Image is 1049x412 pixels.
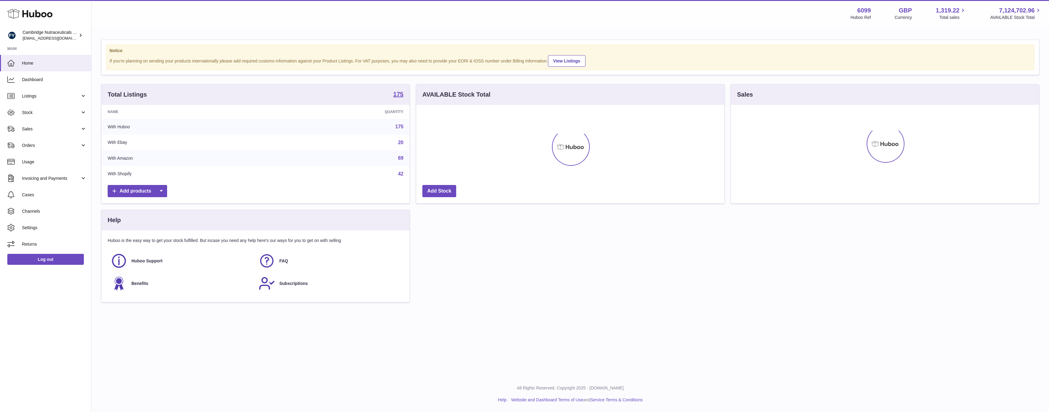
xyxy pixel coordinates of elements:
span: Orders [22,143,80,148]
h3: Total Listings [108,91,147,99]
span: Cases [22,192,87,198]
strong: 6099 [857,6,871,15]
a: View Listings [548,55,585,67]
div: Currency [895,15,912,20]
a: 175 [393,91,403,98]
span: Settings [22,225,87,231]
p: Huboo is the easy way to get your stock fulfilled. But incase you need any help here's our ways f... [108,238,403,243]
strong: GBP [899,6,912,15]
a: Add Stock [422,185,456,197]
span: Channels [22,208,87,214]
div: Cambridge Nutraceuticals Ltd [23,30,77,41]
td: With Amazon [102,150,270,166]
span: [EMAIL_ADDRESS][DOMAIN_NAME] [23,36,90,41]
a: Benefits [111,275,252,292]
span: Returns [22,241,87,247]
strong: 175 [393,91,403,97]
a: 7,124,702.96 AVAILABLE Stock Total [990,6,1042,20]
th: Quantity [270,105,410,119]
a: Log out [7,254,84,265]
span: Home [22,60,87,66]
span: Total sales [939,15,966,20]
a: Help [498,397,507,402]
span: Dashboard [22,77,87,83]
th: Name [102,105,270,119]
span: Listings [22,93,80,99]
h3: Sales [737,91,753,99]
a: 69 [398,155,403,161]
h3: AVAILABLE Stock Total [422,91,490,99]
a: Service Terms & Conditions [590,397,643,402]
td: With Ebay [102,135,270,151]
span: Stock [22,110,80,115]
strong: Notice [109,48,1031,54]
p: All Rights Reserved. Copyright 2025 - [DOMAIN_NAME] [96,385,1044,391]
td: With Shopify [102,166,270,182]
a: Website and Dashboard Terms of Use [511,397,583,402]
span: 1,319.22 [936,6,960,15]
a: 42 [398,171,403,176]
span: FAQ [279,258,288,264]
span: Subscriptions [279,281,308,286]
h3: Help [108,216,121,224]
span: AVAILABLE Stock Total [990,15,1042,20]
a: FAQ [259,253,400,269]
span: 7,124,702.96 [999,6,1035,15]
span: Benefits [131,281,148,286]
a: 20 [398,140,403,145]
span: Sales [22,126,80,132]
div: If you're planning on sending your products internationally please add required customs informati... [109,54,1031,67]
a: 1,319.22 Total sales [936,6,967,20]
a: Subscriptions [259,275,400,292]
a: Add products [108,185,167,197]
img: huboo@camnutra.com [7,31,16,40]
td: With Huboo [102,119,270,135]
span: Invoicing and Payments [22,176,80,181]
a: Huboo Support [111,253,252,269]
div: Huboo Ref [850,15,871,20]
a: 175 [395,124,403,129]
li: and [509,397,643,403]
span: Usage [22,159,87,165]
span: Huboo Support [131,258,163,264]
